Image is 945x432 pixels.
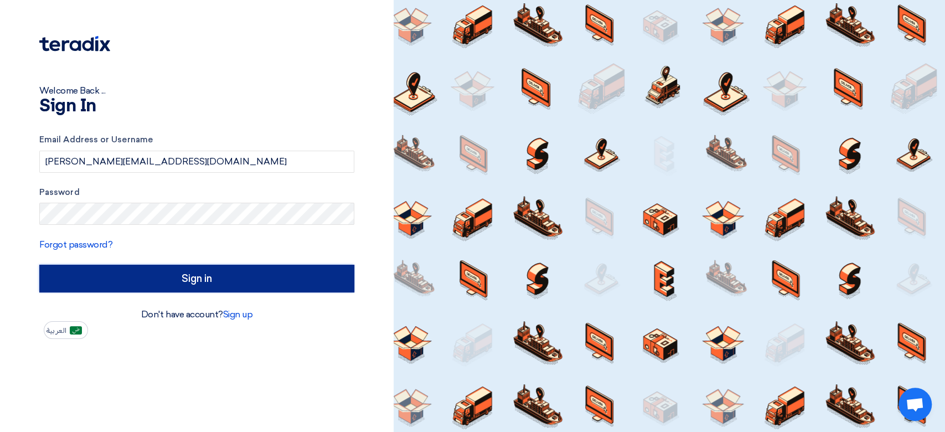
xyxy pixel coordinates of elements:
span: العربية [47,327,66,335]
div: Welcome Back ... [39,84,354,97]
div: Don't have account? [39,308,354,321]
img: Teradix logo [39,36,110,52]
h1: Sign In [39,97,354,115]
a: Sign up [223,309,253,320]
input: Enter your business email or username [39,151,354,173]
input: Sign in [39,265,354,292]
img: ar-AR.png [70,326,82,335]
button: العربية [44,321,88,339]
div: Open chat [898,388,932,421]
label: Password [39,186,354,199]
a: Forgot password? [39,239,112,250]
label: Email Address or Username [39,133,354,146]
